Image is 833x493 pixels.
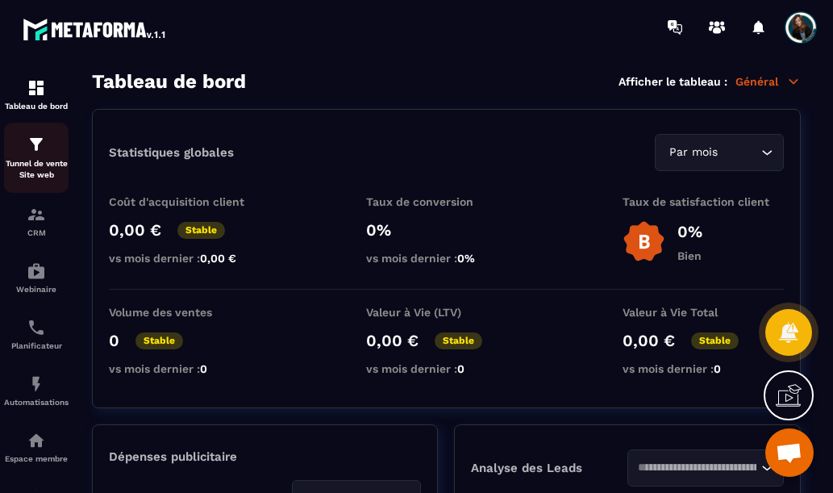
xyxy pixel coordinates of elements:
[65,94,78,107] img: tab_domain_overview_orange.svg
[42,42,182,55] div: Domaine: [DOMAIN_NAME]
[135,332,183,349] p: Stable
[4,158,69,181] p: Tunnel de vente Site web
[623,195,784,208] p: Taux de satisfaction client
[366,195,527,208] p: Taux de conversion
[27,318,46,337] img: scheduler
[109,331,119,350] p: 0
[109,220,161,240] p: 0,00 €
[691,332,739,349] p: Stable
[4,193,69,249] a: formationformationCRM
[677,249,702,262] p: Bien
[200,252,236,265] span: 0,00 €
[4,398,69,407] p: Automatisations
[83,95,124,106] div: Domaine
[655,134,784,171] div: Search for option
[27,261,46,281] img: automations
[619,75,727,88] p: Afficher le tableau :
[27,374,46,394] img: automations
[4,123,69,193] a: formationformationTunnel de vente Site web
[201,95,247,106] div: Mots-clés
[4,102,69,111] p: Tableau de bord
[27,78,46,98] img: formation
[721,144,757,161] input: Search for option
[27,431,46,450] img: automations
[27,205,46,224] img: formation
[26,42,39,55] img: website_grey.svg
[23,15,168,44] img: logo
[183,94,196,107] img: tab_keywords_by_traffic_grey.svg
[627,449,784,487] div: Search for option
[623,331,675,350] p: 0,00 €
[366,362,527,375] p: vs mois dernier :
[109,145,234,160] p: Statistiques globales
[109,362,270,375] p: vs mois dernier :
[457,252,475,265] span: 0%
[4,66,69,123] a: formationformationTableau de bord
[26,26,39,39] img: logo_orange.svg
[677,222,702,241] p: 0%
[4,454,69,463] p: Espace membre
[366,252,527,265] p: vs mois dernier :
[109,306,270,319] p: Volume des ventes
[4,362,69,419] a: automationsautomationsAutomatisations
[457,362,464,375] span: 0
[4,285,69,294] p: Webinaire
[45,26,79,39] div: v 4.0.25
[92,70,246,93] h3: Tableau de bord
[623,362,784,375] p: vs mois dernier :
[665,144,721,161] span: Par mois
[200,362,207,375] span: 0
[4,306,69,362] a: schedulerschedulerPlanificateur
[4,249,69,306] a: automationsautomationsWebinaire
[735,74,801,89] p: Général
[27,135,46,154] img: formation
[638,459,757,477] input: Search for option
[4,341,69,350] p: Planificateur
[765,428,814,477] a: Ouvrir le chat
[366,331,419,350] p: 0,00 €
[4,419,69,475] a: automationsautomationsEspace membre
[714,362,721,375] span: 0
[109,195,270,208] p: Coût d'acquisition client
[435,332,482,349] p: Stable
[366,220,527,240] p: 0%
[4,228,69,237] p: CRM
[623,306,784,319] p: Valeur à Vie Total
[177,222,225,239] p: Stable
[623,220,665,263] img: b-badge-o.b3b20ee6.svg
[471,461,627,475] p: Analyse des Leads
[109,449,421,464] p: Dépenses publicitaire
[366,306,527,319] p: Valeur à Vie (LTV)
[109,252,270,265] p: vs mois dernier :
